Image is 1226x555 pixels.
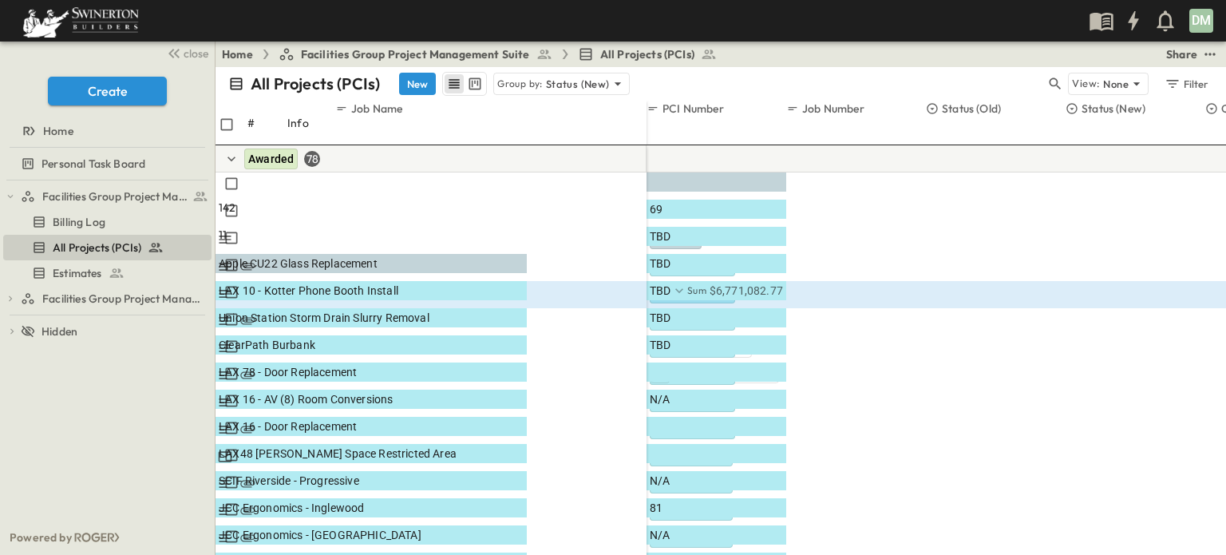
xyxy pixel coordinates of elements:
[53,214,105,230] span: Billing Log
[465,74,484,93] button: kanban view
[3,184,212,209] div: test
[301,46,530,62] span: Facilities Group Project Management Suite
[53,240,141,256] span: All Projects (PCIs)
[248,153,294,165] span: Awarded
[3,286,212,311] div: test
[3,151,212,176] div: test
[650,256,671,272] span: TBD
[650,310,671,326] span: TBD
[1072,75,1100,93] p: View:
[546,76,610,92] p: Status (New)
[304,151,320,167] div: 78
[219,310,429,326] span: Union Station Storm Drain Slurry Removal
[247,101,287,145] div: #
[710,283,783,299] span: $6,771,082.77
[219,418,357,434] span: LAX 16 - Door Replacement
[600,46,694,62] span: All Projects (PCIs)
[42,188,188,204] span: Facilities Group Project Management Suite
[351,101,402,117] p: Job Name
[445,74,464,93] button: row view
[1082,101,1145,117] p: Status (New)
[219,337,315,353] span: ClearPath Burbank
[53,265,102,281] span: Estimates
[219,283,398,299] span: LAX 10 - Kotter Phone Booth Install
[219,527,421,543] span: JCC Ergonomics - [GEOGRAPHIC_DATA]
[42,156,145,172] span: Personal Task Board
[184,46,208,61] span: close
[442,72,487,96] div: table view
[399,73,436,95] button: New
[219,256,378,272] span: Apple CU22 Glass Replacement
[219,500,364,516] span: JCC Ergonomics - Inglewood
[650,527,670,543] span: N/A
[3,209,212,235] div: test
[1103,76,1129,92] p: None
[43,123,73,139] span: Home
[662,101,724,117] p: PCI Number
[287,101,335,145] div: Info
[650,201,662,217] span: 69
[3,235,212,260] div: test
[650,337,671,353] span: TBD
[222,46,726,62] nav: breadcrumbs
[222,46,253,62] a: Home
[497,76,543,92] p: Group by:
[687,283,706,297] p: Sum
[942,101,1001,117] p: Status (Old)
[219,391,393,407] span: LAX 16 - AV (8) Room Conversions
[1164,75,1209,93] div: Filter
[650,228,671,244] span: TBD
[48,77,167,105] button: Create
[1166,46,1197,62] div: Share
[251,73,380,95] p: All Projects (PCIs)
[650,391,670,407] span: N/A
[3,260,212,286] div: test
[650,473,670,489] span: N/A
[802,101,864,117] p: Job Number
[42,291,205,307] span: Facilities Group Project Management Suite (Copy)
[219,446,457,462] span: LAX48 [PERSON_NAME] Space Restricted Area
[1200,45,1220,64] button: test
[650,500,662,516] span: 81
[219,364,357,380] span: LAX 78 - Door Replacement
[219,473,359,489] span: SCIF Riverside - Progressive
[19,4,142,38] img: 6c363589ada0b36f064d841b69d3a419a338230e66bb0a533688fa5cc3e9e735.png
[42,323,77,339] span: Hidden
[1189,9,1213,33] div: DM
